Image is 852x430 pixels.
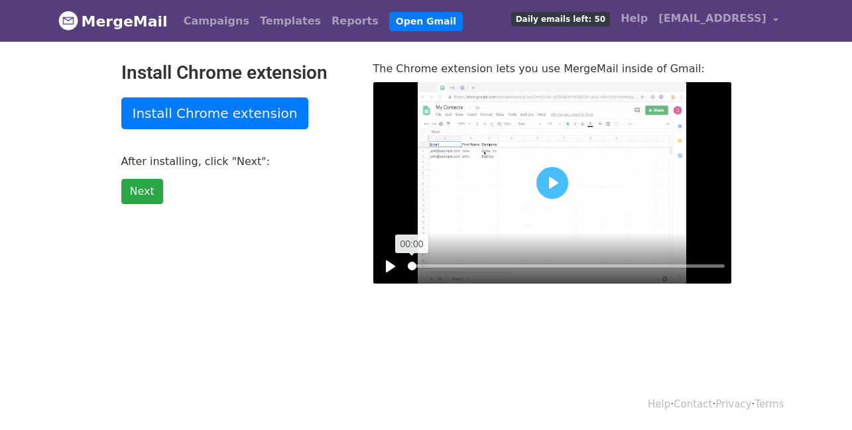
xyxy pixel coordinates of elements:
[408,260,725,272] input: Seek
[326,8,384,34] a: Reports
[121,154,353,168] p: After installing, click "Next":
[373,62,731,76] p: The Chrome extension lets you use MergeMail inside of Gmail:
[755,398,784,410] a: Terms
[786,366,852,430] iframe: Chat Widget
[536,167,568,199] button: Play
[511,12,610,27] span: Daily emails left: 50
[380,256,401,277] button: Play
[653,5,783,36] a: [EMAIL_ADDRESS]
[121,97,309,129] a: Install Chrome extension
[648,398,670,410] a: Help
[255,8,326,34] a: Templates
[121,179,163,204] a: Next
[674,398,712,410] a: Contact
[121,62,353,84] h2: Install Chrome extension
[178,8,255,34] a: Campaigns
[389,12,463,31] a: Open Gmail
[658,11,766,27] span: [EMAIL_ADDRESS]
[58,7,168,35] a: MergeMail
[506,5,615,32] a: Daily emails left: 50
[58,11,78,30] img: MergeMail logo
[615,5,653,32] a: Help
[715,398,751,410] a: Privacy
